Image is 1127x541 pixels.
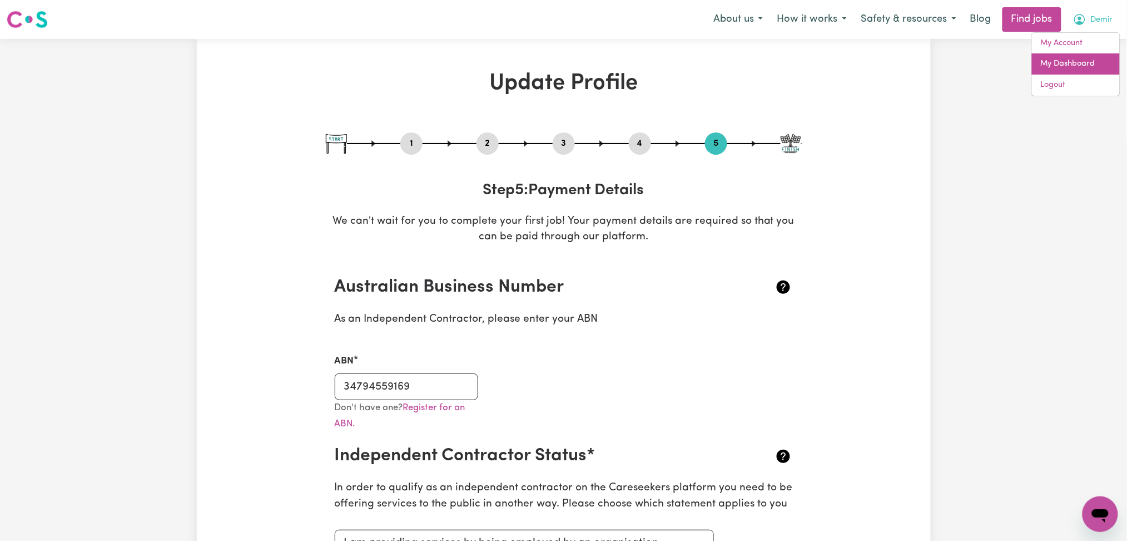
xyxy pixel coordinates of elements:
button: Go to step 5 [705,136,727,151]
button: Go to step 3 [553,136,575,151]
button: Go to step 1 [400,136,423,151]
button: Safety & resources [854,8,964,31]
span: Demir [1091,14,1113,26]
a: My Account [1032,33,1120,54]
iframe: Button to launch messaging window [1083,496,1118,532]
a: Blog [964,7,998,32]
a: Find jobs [1002,7,1061,32]
p: In order to qualify as an independent contractor on the Careseekers platform you need to be offer... [335,480,793,513]
input: e.g. 51 824 753 556 [335,373,479,400]
label: ABN [335,354,354,368]
button: Go to step 2 [476,136,499,151]
div: My Account [1031,32,1120,96]
a: My Dashboard [1032,53,1120,75]
button: How it works [770,8,854,31]
a: Register for an ABN. [335,403,465,429]
a: Logout [1032,75,1120,96]
p: As an Independent Contractor, please enter your ABN [335,312,793,328]
h3: Step 5 : Payment Details [326,181,802,200]
a: Careseekers logo [7,7,48,32]
h2: Independent Contractor Status* [335,445,717,466]
button: My Account [1066,8,1120,31]
p: We can't wait for you to complete your first job! Your payment details are required so that you c... [326,214,802,246]
h1: Update Profile [326,70,802,97]
button: Go to step 4 [629,136,651,151]
h2: Australian Business Number [335,277,717,298]
small: Don't have one? [335,403,465,429]
img: Careseekers logo [7,9,48,29]
button: About us [706,8,770,31]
